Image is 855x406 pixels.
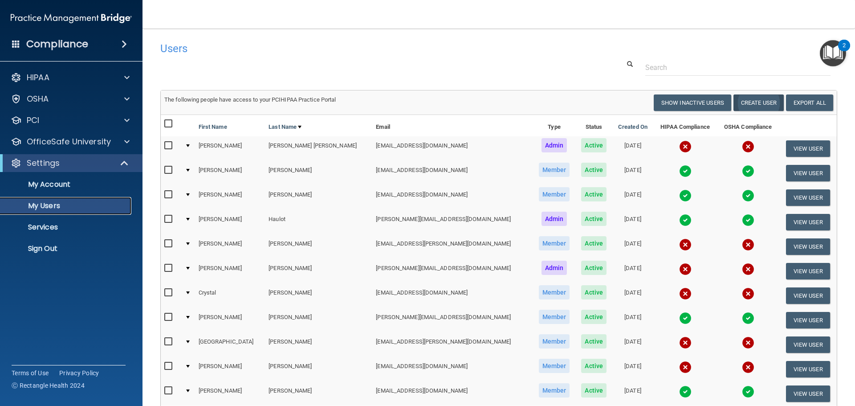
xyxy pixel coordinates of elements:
button: View User [786,287,830,304]
button: View User [786,140,830,157]
td: [PERSON_NAME] [265,185,372,210]
span: Active [581,187,607,201]
p: OfficeSafe University [27,136,111,147]
th: Type [533,115,576,136]
span: Admin [541,138,567,152]
img: cross.ca9f0e7f.svg [679,361,692,373]
img: tick.e7d51cea.svg [679,165,692,177]
td: [PERSON_NAME] [265,234,372,259]
td: [EMAIL_ADDRESS][DOMAIN_NAME] [372,185,533,210]
img: cross.ca9f0e7f.svg [742,140,754,153]
span: Member [539,187,570,201]
td: [PERSON_NAME] [265,381,372,406]
td: [PERSON_NAME] [195,161,265,185]
span: Active [581,236,607,250]
a: First Name [199,122,227,132]
td: [PERSON_NAME] [195,136,265,161]
td: [PERSON_NAME] [195,308,265,332]
img: tick.e7d51cea.svg [742,165,754,177]
p: PCI [27,115,39,126]
span: Active [581,138,607,152]
span: Active [581,261,607,275]
td: Haulot [265,210,372,234]
h4: Users [160,43,550,54]
button: View User [786,238,830,255]
td: [DATE] [612,234,653,259]
td: [DATE] [612,308,653,332]
td: [PERSON_NAME] [195,381,265,406]
td: [DATE] [612,357,653,381]
button: View User [786,336,830,353]
span: Member [539,163,570,177]
img: tick.e7d51cea.svg [742,312,754,324]
p: My Users [6,201,127,210]
img: tick.e7d51cea.svg [742,214,754,226]
td: [DATE] [612,332,653,357]
td: [EMAIL_ADDRESS][DOMAIN_NAME] [372,357,533,381]
a: Export All [786,94,833,111]
button: Create User [733,94,784,111]
div: 2 [843,45,846,57]
span: Active [581,383,607,398]
td: [PERSON_NAME] [195,210,265,234]
a: OfficeSafe University [11,136,130,147]
td: [PERSON_NAME] [265,357,372,381]
span: Active [581,359,607,373]
span: Member [539,383,570,398]
button: View User [786,263,830,279]
td: [EMAIL_ADDRESS][DOMAIN_NAME] [372,283,533,308]
img: tick.e7d51cea.svg [679,189,692,202]
span: Member [539,236,570,250]
td: [EMAIL_ADDRESS][DOMAIN_NAME] [372,381,533,406]
td: [DATE] [612,161,653,185]
img: cross.ca9f0e7f.svg [679,140,692,153]
span: Active [581,334,607,349]
td: [PERSON_NAME] [265,259,372,283]
img: cross.ca9f0e7f.svg [679,287,692,300]
a: Created On [618,122,647,132]
a: Terms of Use [12,369,49,377]
span: Member [539,359,570,373]
button: Open Resource Center, 2 new notifications [820,40,846,66]
button: View User [786,214,830,230]
td: [DATE] [612,259,653,283]
td: [PERSON_NAME] [195,234,265,259]
img: cross.ca9f0e7f.svg [742,238,754,251]
th: Status [576,115,612,136]
span: Member [539,285,570,299]
input: Search [645,59,831,76]
p: Services [6,223,127,232]
td: Crystal [195,283,265,308]
p: OSHA [27,94,49,104]
td: [PERSON_NAME][EMAIL_ADDRESS][DOMAIN_NAME] [372,308,533,332]
span: Active [581,310,607,324]
span: Ⓒ Rectangle Health 2024 [12,381,85,390]
p: HIPAA [27,72,49,83]
a: PCI [11,115,130,126]
td: [PERSON_NAME] [195,185,265,210]
span: Active [581,163,607,177]
td: [EMAIL_ADDRESS][DOMAIN_NAME] [372,161,533,185]
td: [DATE] [612,136,653,161]
td: [PERSON_NAME] [265,283,372,308]
img: cross.ca9f0e7f.svg [679,263,692,275]
span: Active [581,212,607,226]
td: [PERSON_NAME] [265,308,372,332]
h4: Compliance [26,38,88,50]
td: [PERSON_NAME] [265,332,372,357]
button: View User [786,165,830,181]
p: Settings [27,158,60,168]
a: HIPAA [11,72,130,83]
td: [PERSON_NAME][EMAIL_ADDRESS][DOMAIN_NAME] [372,210,533,234]
img: tick.e7d51cea.svg [679,214,692,226]
td: [PERSON_NAME] [195,259,265,283]
img: cross.ca9f0e7f.svg [742,336,754,349]
td: [DATE] [612,210,653,234]
td: [PERSON_NAME] [195,357,265,381]
button: View User [786,189,830,206]
td: [GEOGRAPHIC_DATA] [195,332,265,357]
p: My Account [6,180,127,189]
span: Member [539,310,570,324]
button: Show Inactive Users [654,94,731,111]
img: tick.e7d51cea.svg [679,385,692,398]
